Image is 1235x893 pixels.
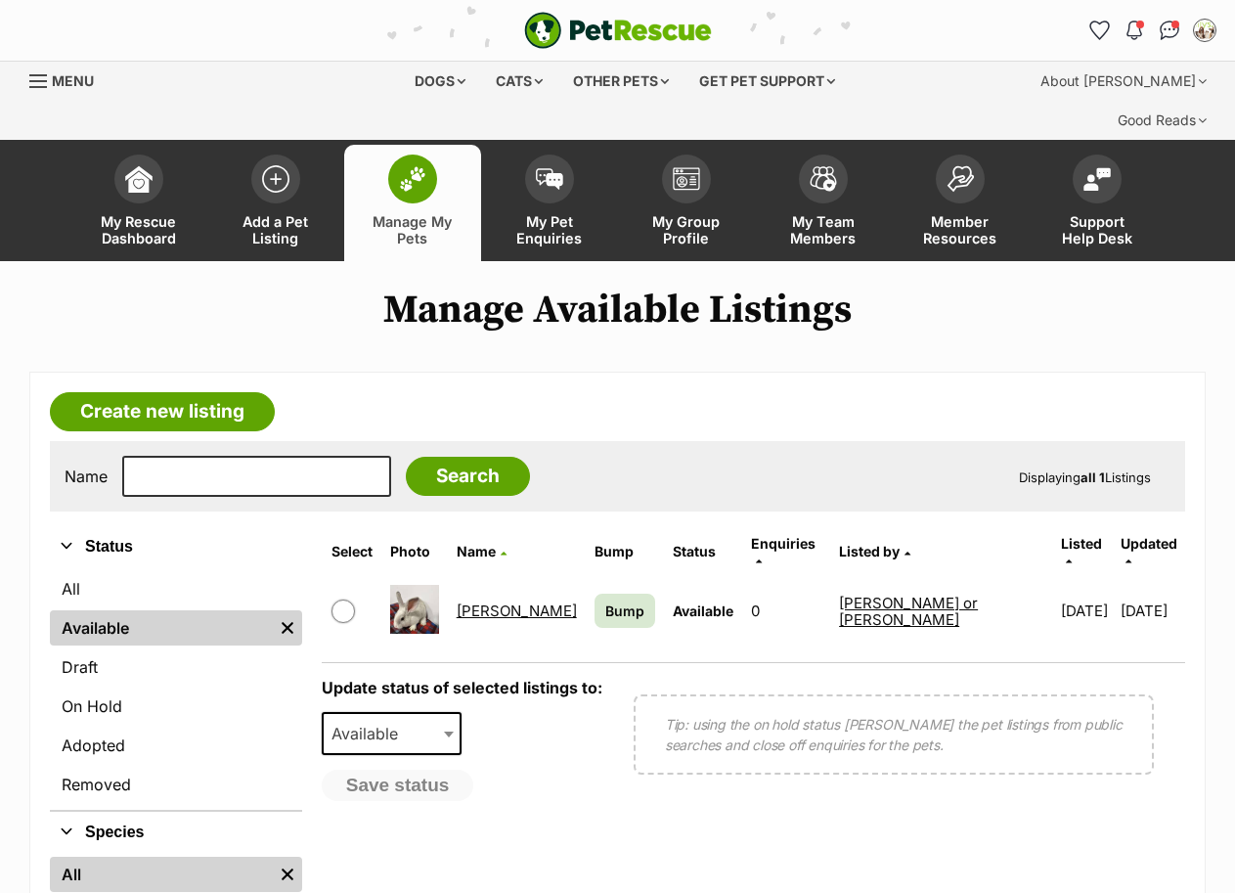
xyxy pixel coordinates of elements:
div: Dogs [401,62,479,101]
span: Updated [1121,535,1177,552]
a: Favourites [1083,15,1115,46]
th: Status [665,528,741,575]
a: My Group Profile [618,145,755,261]
a: PetRescue [524,12,712,49]
a: Manage My Pets [344,145,481,261]
span: Displaying Listings [1019,469,1151,485]
img: add-pet-listing-icon-0afa8454b4691262ce3f59096e99ab1cd57d4a30225e0717b998d2c9b9846f56.svg [262,165,289,193]
a: Draft [50,649,302,685]
a: My Pet Enquiries [481,145,618,261]
span: Menu [52,72,94,89]
a: Remove filter [273,857,302,892]
a: My Rescue Dashboard [70,145,207,261]
div: Cats [482,62,556,101]
a: Listed [1061,535,1102,567]
span: Listed [1061,535,1102,552]
a: Create new listing [50,392,275,431]
img: pet-enquiries-icon-7e3ad2cf08bfb03b45e93fb7055b45f3efa6380592205ae92323e6603595dc1f.svg [536,168,563,190]
button: My account [1189,15,1220,46]
img: chat-41dd97257d64d25036548639549fe6c8038ab92f7586957e7f3b1b290dea8141.svg [1160,21,1180,40]
strong: all 1 [1081,469,1105,485]
input: Search [406,457,530,496]
span: Member Resources [916,213,1004,246]
span: My Team Members [779,213,867,246]
a: Removed [50,767,302,802]
p: Tip: using the on hold status [PERSON_NAME] the pet listings from public searches and close off e... [665,714,1123,755]
a: Available [50,610,273,646]
div: About [PERSON_NAME] [1027,62,1220,101]
label: Update status of selected listings to: [322,678,602,697]
th: Bump [587,528,663,575]
a: My Team Members [755,145,892,261]
div: Good Reads [1104,101,1220,140]
a: All [50,857,273,892]
div: Other pets [559,62,683,101]
span: Add a Pet Listing [232,213,320,246]
span: Support Help Desk [1053,213,1141,246]
img: team-members-icon-5396bd8760b3fe7c0b43da4ab00e1e3bb1a5d9ba89233759b79545d2d3fc5d0d.svg [810,166,837,192]
span: Name [457,543,496,559]
button: Status [50,534,302,559]
th: Select [324,528,380,575]
th: Photo [382,528,447,575]
a: Updated [1121,535,1177,567]
img: logo-e224e6f780fb5917bec1dbf3a21bbac754714ae5b6737aabdf751b685950b380.svg [524,12,712,49]
a: Listed by [839,543,910,559]
a: Add a Pet Listing [207,145,344,261]
img: manage-my-pets-icon-02211641906a0b7f246fdf0571729dbe1e7629f14944591b6c1af311fb30b64b.svg [399,166,426,192]
a: [PERSON_NAME] [457,602,577,620]
span: Available [322,712,463,755]
a: All [50,571,302,606]
span: translation missing: en.admin.listings.index.attributes.enquiries [751,535,816,552]
a: Member Resources [892,145,1029,261]
a: Bump [595,594,655,628]
button: Notifications [1119,15,1150,46]
span: Manage My Pets [369,213,457,246]
span: Listed by [839,543,900,559]
button: Species [50,820,302,845]
img: help-desk-icon-fdf02630f3aa405de69fd3d07c3f3aa587a6932b1a1747fa1d2bba05be0121f9.svg [1083,167,1111,191]
a: Conversations [1154,15,1185,46]
a: [PERSON_NAME] or [PERSON_NAME] [839,594,978,629]
button: Save status [322,770,474,801]
a: Remove filter [273,610,302,646]
img: member-resources-icon-8e73f808a243e03378d46382f2149f9095a855e16c252ad45f914b54edf8863c.svg [947,165,974,192]
span: Available [324,720,418,747]
a: Menu [29,62,108,97]
td: 0 [743,577,829,645]
label: Name [65,468,108,485]
span: Bump [605,601,644,621]
a: Enquiries [751,535,816,567]
img: notifications-46538b983faf8c2785f20acdc204bb7945ddae34d4c08c2a6579f10ce5e182be.svg [1126,21,1142,40]
span: My Pet Enquiries [506,213,594,246]
span: My Group Profile [642,213,730,246]
img: group-profile-icon-3fa3cf56718a62981997c0bc7e787c4b2cf8bcc04b72c1350f741eb67cf2f40e.svg [673,167,700,191]
span: Available [673,603,733,619]
ul: Account quick links [1083,15,1220,46]
td: [DATE] [1053,577,1119,645]
img: Tim or Narelle Walsh profile pic [1195,21,1214,40]
span: My Rescue Dashboard [95,213,183,246]
a: Name [457,543,507,559]
div: Status [50,567,302,810]
a: On Hold [50,689,302,724]
td: [DATE] [1121,577,1183,645]
a: Support Help Desk [1029,145,1166,261]
img: dashboard-icon-eb2f2d2d3e046f16d808141f083e7271f6b2e854fb5c12c21221c1fb7104beca.svg [125,165,153,193]
a: Adopted [50,728,302,763]
div: Get pet support [685,62,849,101]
